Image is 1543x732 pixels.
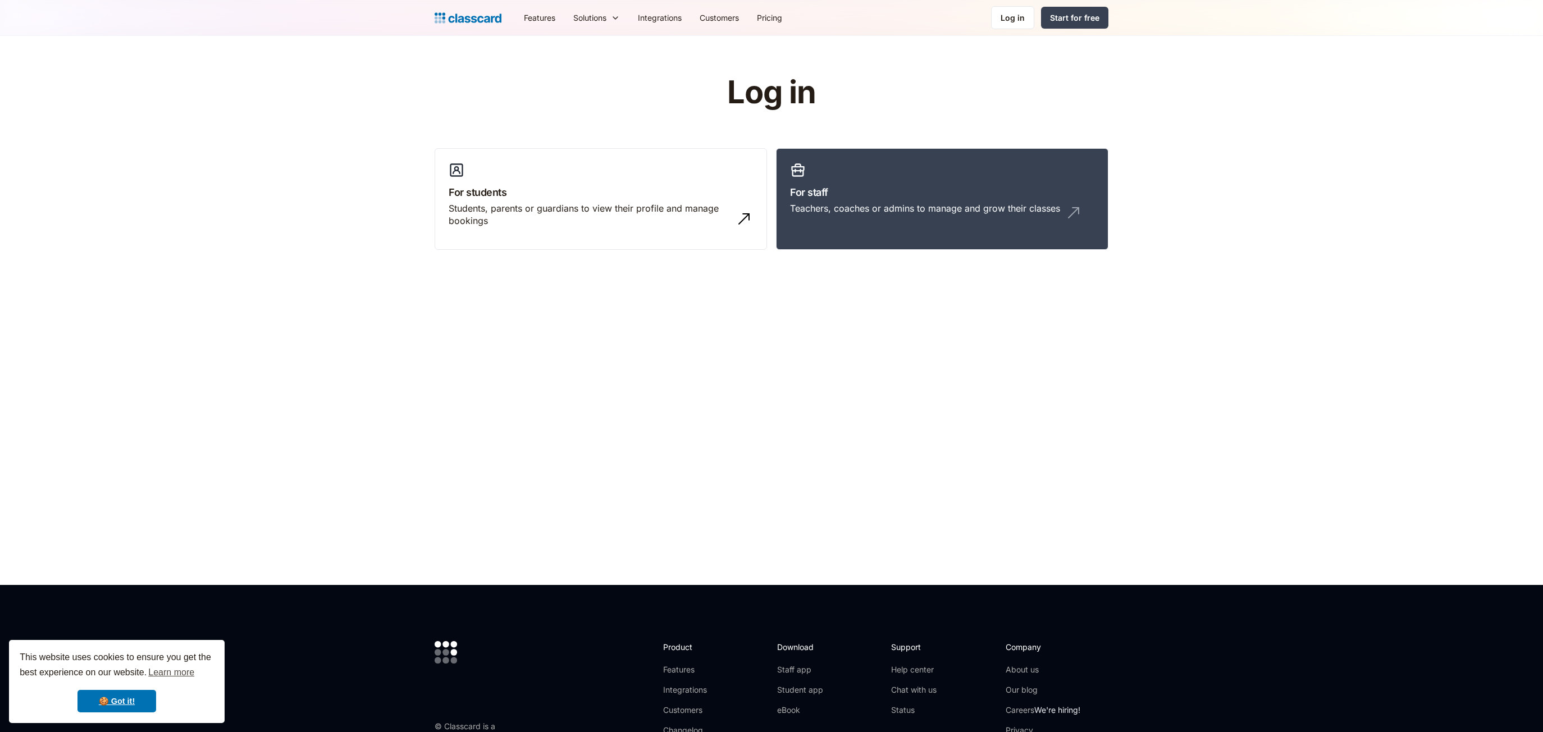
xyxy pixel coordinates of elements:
[777,664,823,675] a: Staff app
[777,704,823,716] a: eBook
[573,12,606,24] div: Solutions
[663,704,723,716] a: Customers
[435,148,767,250] a: For studentsStudents, parents or guardians to view their profile and manage bookings
[663,641,723,653] h2: Product
[1006,641,1080,653] h2: Company
[449,202,731,227] div: Students, parents or guardians to view their profile and manage bookings
[891,684,937,696] a: Chat with us
[663,684,723,696] a: Integrations
[777,641,823,653] h2: Download
[1006,664,1080,675] a: About us
[790,185,1094,200] h3: For staff
[1050,12,1099,24] div: Start for free
[594,75,950,110] h1: Log in
[435,10,501,26] a: home
[891,641,937,653] h2: Support
[991,6,1034,29] a: Log in
[777,684,823,696] a: Student app
[515,5,564,30] a: Features
[449,185,753,200] h3: For students
[663,664,723,675] a: Features
[9,640,225,723] div: cookieconsent
[891,664,937,675] a: Help center
[147,664,196,681] a: learn more about cookies
[748,5,791,30] a: Pricing
[1041,7,1108,29] a: Start for free
[1006,684,1080,696] a: Our blog
[776,148,1108,250] a: For staffTeachers, coaches or admins to manage and grow their classes
[1001,12,1025,24] div: Log in
[891,704,937,716] a: Status
[1006,704,1080,716] a: CareersWe're hiring!
[1034,705,1080,715] span: We're hiring!
[790,202,1060,214] div: Teachers, coaches or admins to manage and grow their classes
[629,5,691,30] a: Integrations
[77,690,156,712] a: dismiss cookie message
[564,5,629,30] div: Solutions
[691,5,748,30] a: Customers
[20,651,214,681] span: This website uses cookies to ensure you get the best experience on our website.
